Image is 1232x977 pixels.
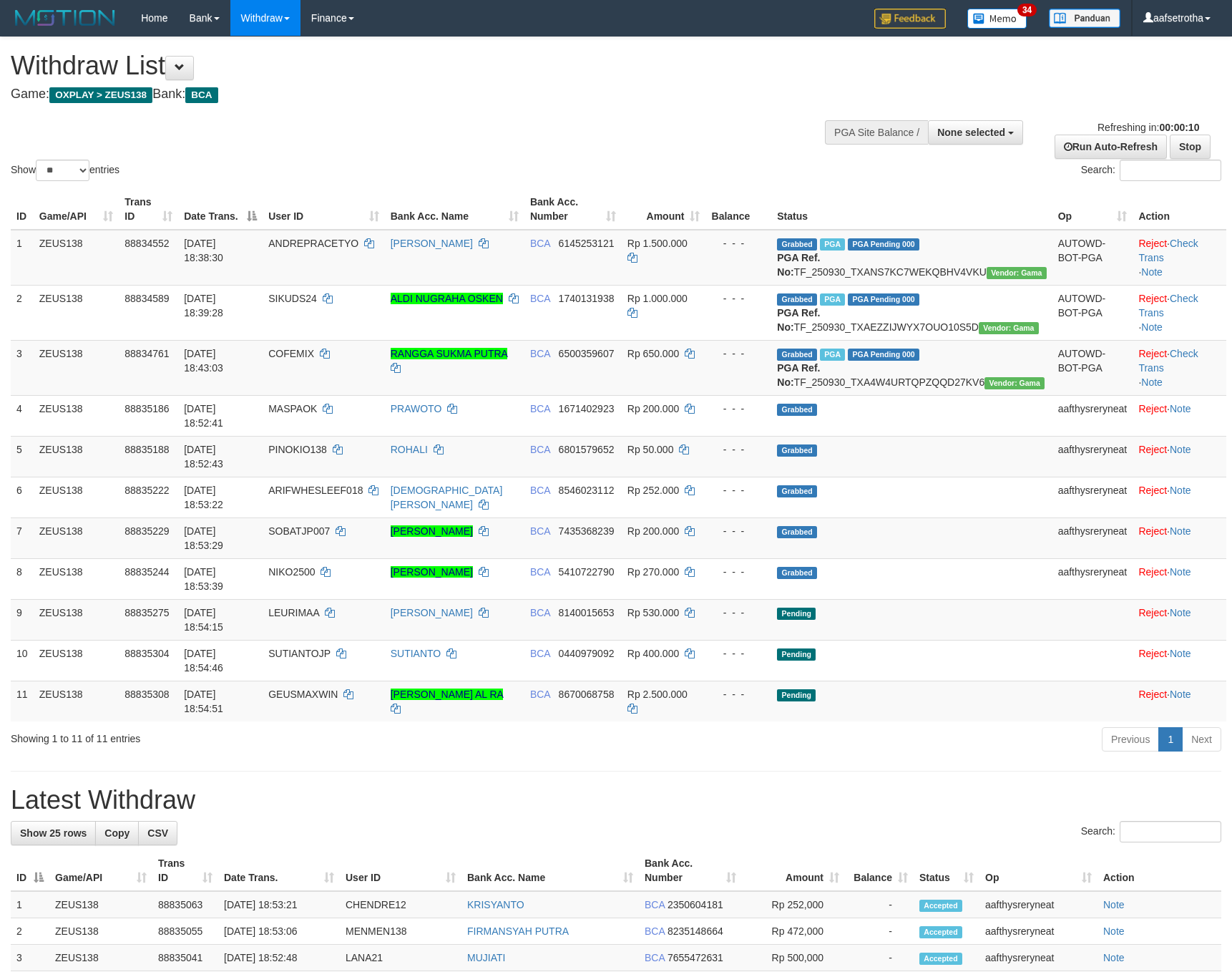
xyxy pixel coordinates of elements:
span: Pending [777,689,816,701]
th: User ID: activate to sort column ascending [340,850,461,891]
span: OXPLAY > ZEUS138 [49,87,152,103]
td: TF_250930_TXAEZZIJWYX7OUO10S5D [771,285,1052,340]
a: Reject [1138,293,1167,304]
span: 88834552 [124,238,169,249]
span: BCA [530,525,550,537]
a: MUJIATI [467,952,505,963]
a: PRAWOTO [391,403,442,414]
td: 6 [11,477,34,517]
th: Date Trans.: activate to sort column ascending [218,850,340,891]
a: Previous [1102,727,1159,752]
td: · · [1133,230,1226,286]
span: Rp 252.000 [627,485,679,496]
td: 88835055 [152,918,218,945]
span: Pending [777,608,816,620]
td: TF_250930_TXA4W4URTQPZQQD27KV6 [771,340,1052,395]
span: [DATE] 18:54:46 [184,648,223,674]
span: [DATE] 18:39:28 [184,293,223,319]
td: 2 [11,285,34,340]
span: Copy 1671402923 to clipboard [559,403,615,414]
span: BCA [530,444,550,455]
td: Rp 472,000 [742,918,845,945]
td: aafthysreryneat [1052,395,1133,436]
a: Note [1103,925,1125,937]
th: Game/API: activate to sort column ascending [34,189,119,230]
span: Vendor URL: https://trx31.1velocity.biz [984,377,1045,389]
td: 8 [11,558,34,599]
b: PGA Ref. No: [777,362,820,388]
span: Marked by aafsolysreylen [820,238,845,251]
span: BCA [530,648,550,659]
span: BCA [645,952,665,963]
td: aafthysreryneat [1052,517,1133,558]
td: · · [1133,340,1226,395]
a: [PERSON_NAME] AL RA [391,689,503,700]
td: ZEUS138 [34,681,119,721]
img: MOTION_logo.png [11,7,119,29]
td: 7 [11,517,34,558]
span: Rp 1.500.000 [627,238,688,249]
th: ID [11,189,34,230]
a: FIRMANSYAH PUTRA [467,925,569,937]
span: Copy 2350604181 to clipboard [668,899,723,910]
span: Grabbed [777,526,817,538]
th: Bank Acc. Number: activate to sort column ascending [639,850,742,891]
td: · [1133,436,1226,477]
td: LANA21 [340,945,461,971]
th: Balance: activate to sort column ascending [845,850,914,891]
span: 88834589 [124,293,169,304]
td: AUTOWD-BOT-PGA [1052,340,1133,395]
a: 1 [1158,727,1183,752]
td: AUTOWD-BOT-PGA [1052,285,1133,340]
span: Rp 2.500.000 [627,689,688,700]
a: SUTIANTO [391,648,441,659]
span: CSV [147,827,168,839]
div: - - - [711,291,766,306]
a: Note [1170,485,1191,496]
span: [DATE] 18:54:15 [184,607,223,633]
th: User ID: activate to sort column ascending [263,189,385,230]
span: Grabbed [777,444,817,457]
div: - - - [711,524,766,538]
a: Reject [1138,689,1167,700]
span: Accepted [919,953,962,965]
span: BCA [530,403,550,414]
th: Bank Acc. Number: activate to sort column ascending [524,189,622,230]
a: [PERSON_NAME] [391,525,473,537]
div: - - - [711,606,766,620]
span: ANDREPRACETYO [268,238,358,249]
td: [DATE] 18:53:21 [218,891,340,918]
span: BCA [530,607,550,618]
span: Show 25 rows [20,827,87,839]
th: Op: activate to sort column ascending [1052,189,1133,230]
td: · [1133,517,1226,558]
th: Status [771,189,1052,230]
span: Rp 1.000.000 [627,293,688,304]
a: Note [1170,607,1191,618]
a: Note [1141,266,1163,278]
a: Note [1103,899,1125,910]
th: Status: activate to sort column ascending [914,850,979,891]
span: Rp 200.000 [627,403,679,414]
td: 11 [11,681,34,721]
td: 1 [11,891,49,918]
span: Grabbed [777,238,817,251]
td: 88835063 [152,891,218,918]
td: aafthysreryneat [1052,558,1133,599]
span: Rp 50.000 [627,444,674,455]
th: Date Trans.: activate to sort column descending [178,189,263,230]
a: [PERSON_NAME] [391,238,473,249]
th: Bank Acc. Name: activate to sort column ascending [385,189,524,230]
a: Reject [1138,607,1167,618]
div: - - - [711,346,766,361]
span: SIKUDS24 [268,293,317,304]
span: Copy 8140015653 to clipboard [559,607,615,618]
td: aafthysreryneat [1052,436,1133,477]
input: Search: [1120,160,1221,181]
span: Vendor URL: https://trx31.1velocity.biz [979,322,1039,334]
td: [DATE] 18:53:06 [218,918,340,945]
span: Grabbed [777,349,817,361]
td: - [845,918,914,945]
span: [DATE] 18:53:29 [184,525,223,551]
a: Note [1170,444,1191,455]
